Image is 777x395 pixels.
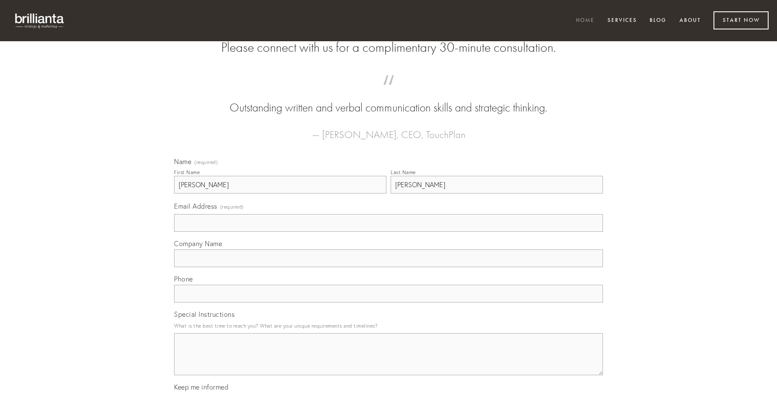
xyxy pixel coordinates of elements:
[174,169,200,175] div: First Name
[174,310,235,318] span: Special Instructions
[174,239,222,248] span: Company Name
[8,8,71,33] img: brillianta - research, strategy, marketing
[174,383,228,391] span: Keep me informed
[174,275,193,283] span: Phone
[188,116,589,143] figcaption: — [PERSON_NAME], CEO, TouchPlan
[174,40,603,56] h2: Please connect with us for a complimentary 30-minute consultation.
[714,11,769,29] a: Start Now
[174,157,191,166] span: Name
[188,83,589,116] blockquote: Outstanding written and verbal communication skills and strategic thinking.
[174,202,217,210] span: Email Address
[220,201,244,212] span: (required)
[602,14,642,28] a: Services
[391,169,416,175] div: Last Name
[194,160,218,165] span: (required)
[188,83,589,100] span: “
[571,14,600,28] a: Home
[644,14,672,28] a: Blog
[674,14,706,28] a: About
[174,320,603,331] p: What is the best time to reach you? What are your unique requirements and timelines?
